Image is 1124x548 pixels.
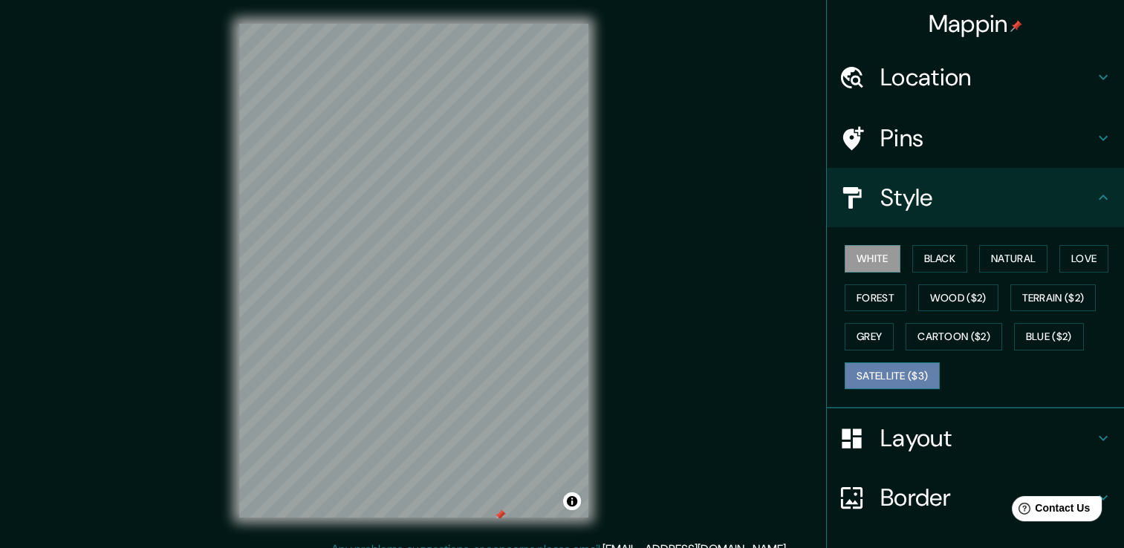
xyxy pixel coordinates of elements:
h4: Location [880,62,1094,92]
div: Border [827,468,1124,527]
button: Blue ($2) [1014,323,1084,350]
div: Location [827,48,1124,107]
canvas: Map [239,24,588,518]
img: pin-icon.png [1010,20,1022,32]
div: Layout [827,408,1124,468]
h4: Pins [880,123,1094,153]
div: Style [827,168,1124,227]
iframe: Help widget launcher [992,490,1108,532]
button: Toggle attribution [563,492,581,510]
button: Wood ($2) [918,284,998,312]
h4: Style [880,183,1094,212]
button: Cartoon ($2) [906,323,1002,350]
h4: Layout [880,423,1094,453]
button: White [845,245,900,273]
button: Natural [979,245,1047,273]
button: Terrain ($2) [1010,284,1097,312]
button: Forest [845,284,906,312]
div: Pins [827,108,1124,168]
h4: Border [880,483,1094,512]
button: Grey [845,323,894,350]
button: Satellite ($3) [845,362,940,390]
button: Black [912,245,968,273]
h4: Mappin [929,9,1023,39]
button: Love [1059,245,1108,273]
